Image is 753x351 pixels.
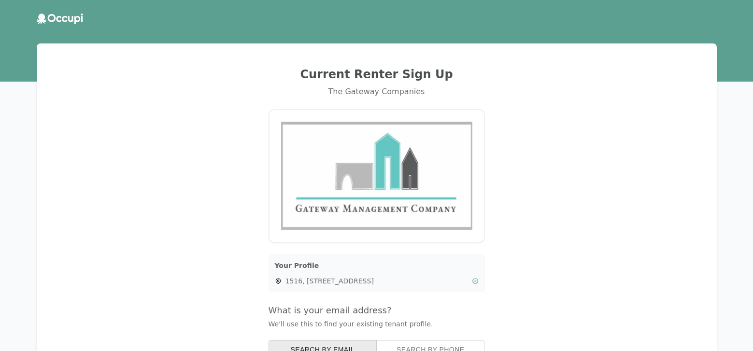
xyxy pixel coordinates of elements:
[48,67,705,82] h2: Current Renter Sign Up
[48,86,705,98] div: The Gateway Companies
[285,276,468,286] span: 1516, [STREET_ADDRESS]
[275,261,479,270] h3: Your Profile
[269,304,485,317] h4: What is your email address?
[269,319,485,329] p: We'll use this to find your existing tenant profile.
[281,122,472,230] img: Gateway Management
